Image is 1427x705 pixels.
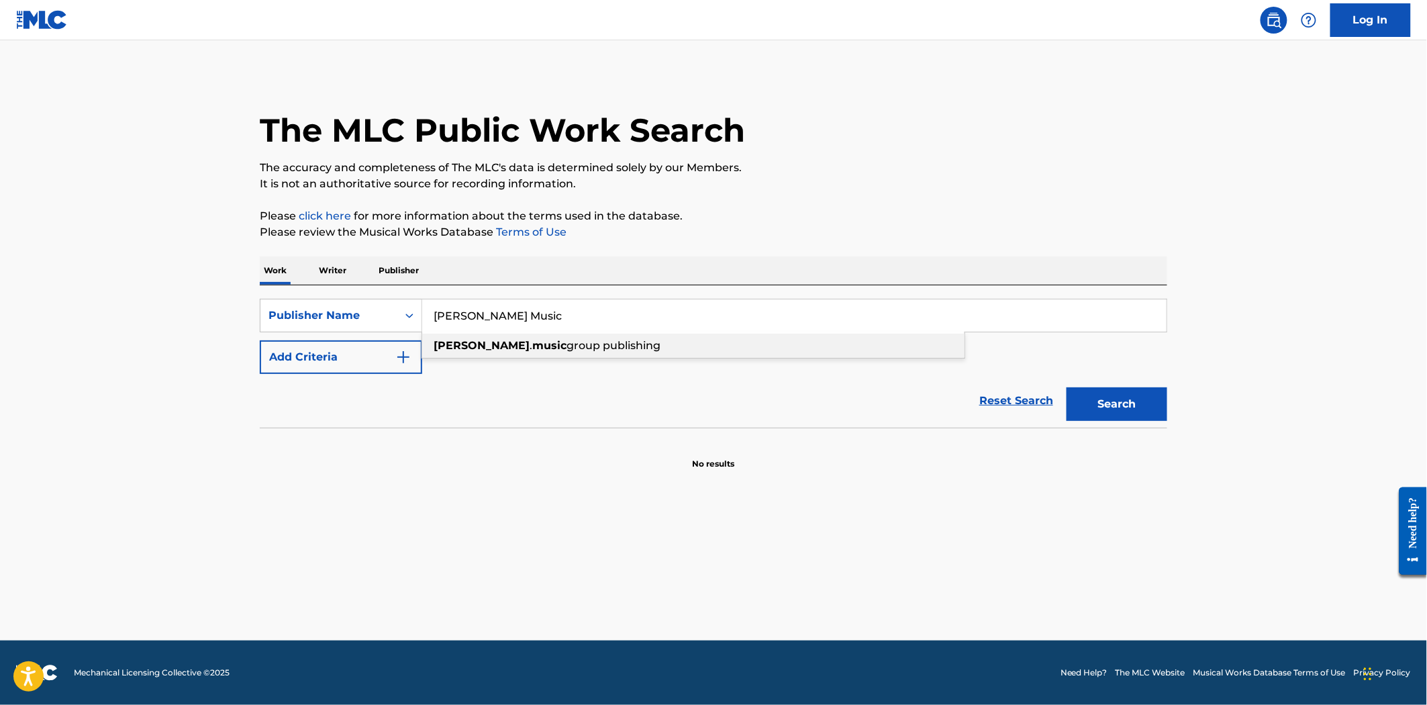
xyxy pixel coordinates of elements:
strong: music [532,339,567,352]
span: group publishing [567,339,660,352]
a: Terms of Use [493,226,567,238]
img: help [1301,12,1317,28]
p: Publisher [375,256,423,285]
iframe: Resource Center [1389,477,1427,585]
p: Work [260,256,291,285]
div: Help [1295,7,1322,34]
span: . [530,339,532,352]
a: The MLC Website [1116,667,1185,679]
p: Please for more information about the terms used in the database. [260,208,1167,224]
iframe: Chat Widget [1360,641,1427,705]
a: Reset Search [973,386,1060,416]
a: Privacy Policy [1354,667,1411,679]
p: Please review the Musical Works Database [260,224,1167,240]
span: Mechanical Licensing Collective © 2025 [74,667,230,679]
a: Need Help? [1061,667,1108,679]
p: Writer [315,256,350,285]
img: MLC Logo [16,10,68,30]
a: Log In [1330,3,1411,37]
div: Drag [1364,654,1372,694]
p: It is not an authoritative source for recording information. [260,176,1167,192]
strong: [PERSON_NAME] [434,339,530,352]
a: click here [299,209,351,222]
form: Search Form [260,299,1167,428]
button: Search [1067,387,1167,421]
img: logo [16,665,58,681]
a: Musical Works Database Terms of Use [1193,667,1346,679]
img: 9d2ae6d4665cec9f34b9.svg [395,349,411,365]
a: Public Search [1261,7,1287,34]
button: Add Criteria [260,340,422,374]
p: The accuracy and completeness of The MLC's data is determined solely by our Members. [260,160,1167,176]
img: search [1266,12,1282,28]
p: No results [693,442,735,470]
div: Publisher Name [268,308,389,324]
h1: The MLC Public Work Search [260,110,745,150]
